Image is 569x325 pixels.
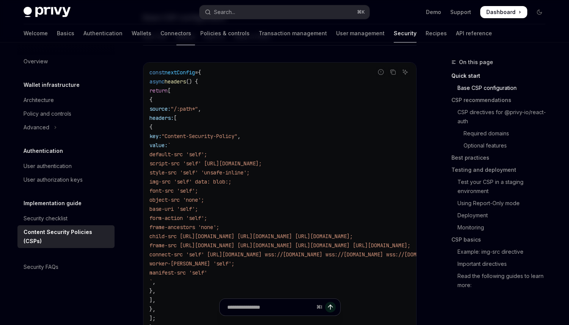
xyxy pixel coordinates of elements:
[426,8,441,16] a: Demo
[459,58,493,67] span: On this page
[451,234,552,246] a: CSP basics
[57,24,74,42] a: Basics
[149,242,410,249] span: frame-src [URL][DOMAIN_NAME] [URL][DOMAIN_NAME] [URL][DOMAIN_NAME] [URL][DOMAIN_NAME];
[451,82,552,94] a: Base CSP configuration
[200,24,250,42] a: Policies & controls
[17,93,115,107] a: Architecture
[227,299,313,316] input: Ask a question...
[17,225,115,248] a: Content Security Policies (CSPs)
[24,7,71,17] img: dark logo
[168,142,171,149] span: `
[394,24,417,42] a: Security
[426,24,447,42] a: Recipes
[259,24,327,42] a: Transaction management
[149,287,156,294] span: },
[149,224,219,231] span: frame-ancestors 'none';
[149,178,231,185] span: img-src 'self' data: blob:;
[24,109,71,118] div: Policy and controls
[325,302,336,312] button: Send message
[165,69,195,76] span: nextConfig
[451,106,552,127] a: CSP directives for @privy-io/react-auth
[451,197,552,209] a: Using Report-Only mode
[149,169,250,176] span: style-src 'self' 'unsafe-inline';
[17,260,115,274] a: Security FAQs
[149,206,198,212] span: base-uri 'self';
[174,115,177,121] span: [
[149,278,152,285] span: `
[149,69,165,76] span: const
[24,24,48,42] a: Welcome
[24,175,83,184] div: User authorization keys
[214,8,235,17] div: Search...
[171,105,198,112] span: "/:path*"
[451,70,552,82] a: Quick start
[451,258,552,270] a: Important directives
[456,24,492,42] a: API reference
[451,94,552,106] a: CSP recommendations
[160,24,191,42] a: Connectors
[24,146,63,155] h5: Authentication
[149,260,234,267] span: worker-[PERSON_NAME] 'self';
[149,78,165,85] span: async
[17,55,115,68] a: Overview
[533,6,545,18] button: Toggle dark mode
[149,297,156,303] span: ],
[132,24,151,42] a: Wallets
[149,269,207,276] span: manifest-src 'self'
[149,133,162,140] span: key:
[149,233,353,240] span: child-src [URL][DOMAIN_NAME] [URL][DOMAIN_NAME] [URL][DOMAIN_NAME];
[162,133,237,140] span: "Content-Security-Policy"
[186,78,198,85] span: () {
[388,67,398,77] button: Copy the contents from the code block
[24,199,82,208] h5: Implementation guide
[451,152,552,164] a: Best practices
[149,215,207,221] span: form-action 'self';
[198,69,201,76] span: {
[149,115,174,121] span: headers:
[149,196,204,203] span: object-src 'none';
[486,8,516,16] span: Dashboard
[198,105,201,112] span: ,
[451,246,552,258] a: Example: img-src directive
[152,278,156,285] span: ,
[195,69,198,76] span: =
[17,159,115,173] a: User authentication
[17,173,115,187] a: User authorization keys
[451,209,552,221] a: Deployment
[357,9,365,15] span: ⌘ K
[451,221,552,234] a: Monitoring
[149,96,152,103] span: {
[17,212,115,225] a: Security checklist
[149,151,207,158] span: default-src 'self';
[336,24,385,42] a: User management
[149,187,198,194] span: font-src 'self';
[451,176,552,197] a: Test your CSP in a staging environment
[200,5,369,19] button: Open search
[376,67,386,77] button: Report incorrect code
[17,121,115,134] button: Toggle Advanced section
[24,162,72,171] div: User authentication
[24,262,58,272] div: Security FAQs
[24,123,49,132] div: Advanced
[149,142,168,149] span: value:
[451,127,552,140] a: Required domains
[83,24,123,42] a: Authentication
[149,87,168,94] span: return
[400,67,410,77] button: Ask AI
[237,133,240,140] span: ,
[149,124,152,130] span: {
[24,96,54,105] div: Architecture
[149,105,171,112] span: source:
[451,164,552,176] a: Testing and deployment
[149,160,262,167] span: script-src 'self' [URL][DOMAIN_NAME];
[480,6,527,18] a: Dashboard
[168,87,171,94] span: [
[17,107,115,121] a: Policy and controls
[24,228,110,246] div: Content Security Policies (CSPs)
[450,8,471,16] a: Support
[451,270,552,291] a: Read the following guides to learn more:
[24,214,68,223] div: Security checklist
[451,140,552,152] a: Optional features
[165,78,186,85] span: headers
[24,57,48,66] div: Overview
